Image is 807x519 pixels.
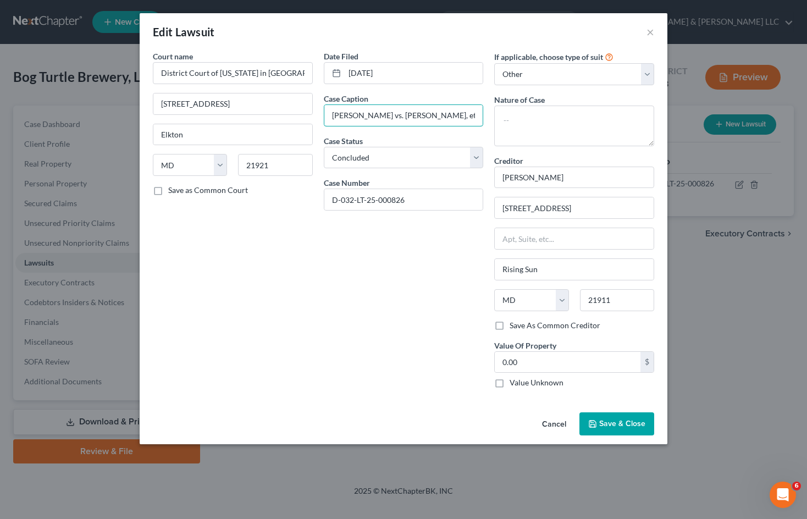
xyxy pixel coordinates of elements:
[168,185,248,196] label: Save as Common Court
[324,136,363,146] span: Case Status
[324,189,483,210] input: #
[579,412,654,435] button: Save & Close
[324,93,368,104] label: Case Caption
[640,352,654,373] div: $
[494,51,603,63] label: If applicable, choose type of suit
[494,94,545,106] label: Nature of Case
[646,25,654,38] button: ×
[238,154,312,176] input: Enter zip...
[494,156,523,165] span: Creditor
[510,320,600,331] label: Save As Common Creditor
[580,289,654,311] input: Enter zip...
[153,52,193,61] span: Court name
[770,482,796,508] iframe: Intercom live chat
[533,413,575,435] button: Cancel
[324,177,370,189] label: Case Number
[494,340,556,351] label: Value Of Property
[495,259,654,280] input: Enter city...
[495,228,654,249] input: Apt, Suite, etc...
[495,352,640,373] input: 0.00
[324,105,483,126] input: --
[510,377,563,388] label: Value Unknown
[153,124,312,145] input: Enter city...
[175,25,215,38] span: Lawsuit
[495,197,654,218] input: Enter address...
[153,25,173,38] span: Edit
[153,62,313,84] input: Search court by name...
[494,167,654,189] input: Search creditor by name...
[324,51,358,62] label: Date Filed
[792,482,801,490] span: 6
[345,63,483,84] input: MM/DD/YYYY
[153,93,312,114] input: Enter address...
[599,419,645,428] span: Save & Close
